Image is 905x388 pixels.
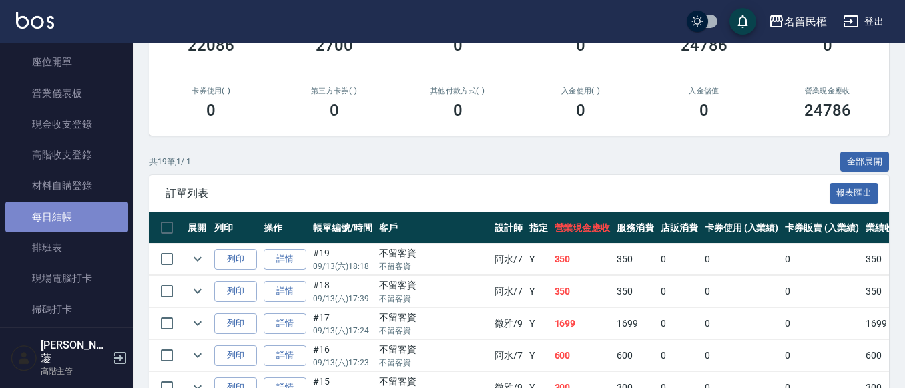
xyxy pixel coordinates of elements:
a: 材料自購登錄 [5,170,128,201]
td: 0 [701,308,782,339]
button: 列印 [214,281,257,302]
h5: [PERSON_NAME]蓤 [41,339,109,365]
button: expand row [188,281,208,301]
h2: 入金儲值 [659,87,750,95]
a: 詳情 [264,249,306,270]
button: 登出 [838,9,889,34]
p: 不留客資 [379,357,488,369]
td: 0 [782,308,862,339]
h3: 24786 [804,101,851,120]
th: 卡券使用 (入業績) [701,212,782,244]
td: 0 [782,340,862,371]
td: #19 [310,244,376,275]
p: 不留客資 [379,325,488,337]
a: 每日結帳 [5,202,128,232]
button: expand row [188,313,208,333]
h2: 入金使用(-) [535,87,627,95]
th: 店販消費 [657,212,701,244]
td: 350 [551,244,614,275]
td: 阿水 /7 [491,244,526,275]
p: 不留客資 [379,260,488,272]
button: 列印 [214,249,257,270]
h3: 0 [453,101,463,120]
td: #18 [310,276,376,307]
td: 0 [657,276,701,307]
button: 列印 [214,313,257,334]
h3: 2700 [316,36,353,55]
button: 報表匯出 [830,183,879,204]
p: 09/13 (六) 17:39 [313,293,372,305]
th: 服務消費 [613,212,657,244]
td: 微雅 /9 [491,308,526,339]
th: 指定 [526,212,551,244]
h3: 0 [330,101,339,120]
td: 0 [782,276,862,307]
td: 350 [613,276,657,307]
td: 0 [657,340,701,371]
td: 600 [551,340,614,371]
a: 詳情 [264,345,306,366]
td: #17 [310,308,376,339]
button: expand row [188,249,208,269]
img: Person [11,345,37,371]
h3: 0 [206,101,216,120]
td: 0 [657,308,701,339]
h3: 0 [453,36,463,55]
a: 座位開單 [5,47,128,77]
th: 列印 [211,212,260,244]
p: 09/13 (六) 17:24 [313,325,372,337]
div: 不留客資 [379,246,488,260]
td: 0 [701,276,782,307]
td: 600 [613,340,657,371]
td: 0 [701,340,782,371]
td: Y [526,308,551,339]
td: 350 [551,276,614,307]
h3: 0 [576,36,585,55]
td: 1699 [551,308,614,339]
img: Logo [16,12,54,29]
h2: 第三方卡券(-) [289,87,380,95]
button: 列印 [214,345,257,366]
h3: 0 [576,101,585,120]
h2: 營業現金應收 [782,87,873,95]
a: 報表匯出 [830,186,879,199]
td: 1699 [613,308,657,339]
th: 展開 [184,212,211,244]
span: 訂單列表 [166,187,830,200]
div: 不留客資 [379,278,488,293]
h3: 0 [699,101,709,120]
th: 帳單編號/時間 [310,212,376,244]
th: 營業現金應收 [551,212,614,244]
button: expand row [188,345,208,365]
h2: 卡券使用(-) [166,87,257,95]
a: 高階收支登錄 [5,140,128,170]
button: 名留民權 [763,8,832,35]
th: 卡券販賣 (入業績) [782,212,862,244]
td: #16 [310,340,376,371]
button: 全部展開 [840,152,890,172]
button: save [729,8,756,35]
td: 0 [701,244,782,275]
p: 09/13 (六) 18:18 [313,260,372,272]
th: 操作 [260,212,310,244]
div: 不留客資 [379,311,488,325]
td: Y [526,244,551,275]
td: 0 [657,244,701,275]
a: 詳情 [264,313,306,334]
a: 現場電腦打卡 [5,263,128,294]
td: 阿水 /7 [491,276,526,307]
td: Y [526,340,551,371]
h3: 22086 [188,36,234,55]
td: Y [526,276,551,307]
p: 共 19 筆, 1 / 1 [149,156,191,168]
a: 詳情 [264,281,306,302]
h2: 其他付款方式(-) [412,87,503,95]
a: 掃碼打卡 [5,294,128,325]
th: 設計師 [491,212,526,244]
td: 0 [782,244,862,275]
h3: 0 [823,36,832,55]
p: 不留客資 [379,293,488,305]
p: 09/13 (六) 17:23 [313,357,372,369]
h3: 24786 [681,36,727,55]
div: 不留客資 [379,343,488,357]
